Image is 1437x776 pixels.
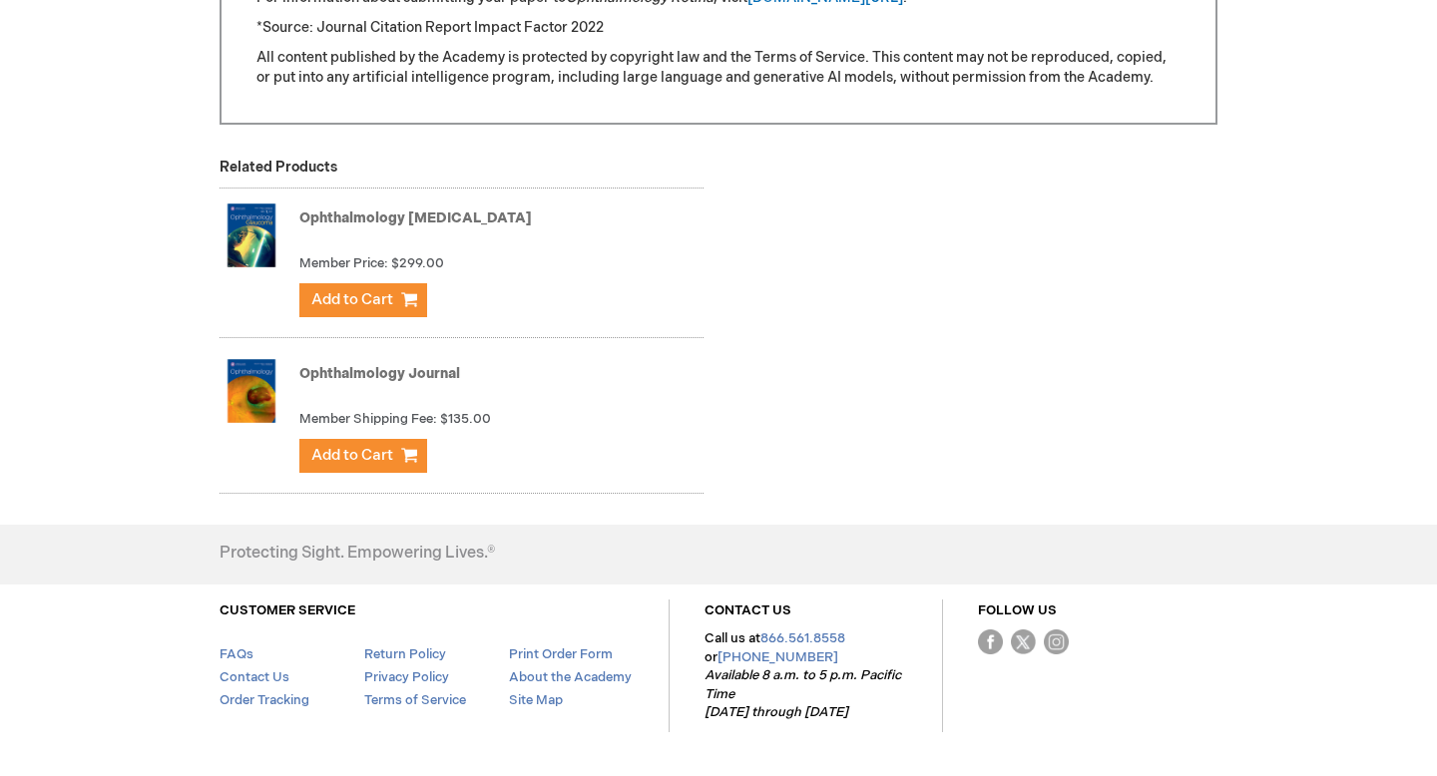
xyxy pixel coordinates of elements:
[299,410,437,429] strong: Member Shipping Fee:
[509,646,613,662] a: Print Order Form
[220,351,283,431] img: Ophthalmology Journal
[364,669,449,685] a: Privacy Policy
[220,602,355,618] a: CUSTOMER SERVICE
[705,602,791,618] a: CONTACT US
[299,254,388,273] strong: Member Price:
[220,669,289,685] a: Contact Us
[220,692,309,708] a: Order Tracking
[509,692,563,708] a: Site Map
[220,545,495,563] h4: Protecting Sight. Empowering Lives.®
[509,669,632,685] a: About the Academy
[299,209,532,226] a: Ophthalmology [MEDICAL_DATA]
[705,629,907,722] p: Call us at or
[256,18,1181,38] p: *Source: Journal Citation Report Impact Factor 2022
[299,439,427,473] button: Add to Cart
[718,649,838,665] a: [PHONE_NUMBER]
[220,646,253,662] a: FAQs
[364,692,466,708] a: Terms of Service
[256,48,1181,88] p: All content published by the Academy is protected by copyright law and the Terms of Service. This...
[978,602,1057,618] a: FOLLOW US
[1011,629,1036,654] img: Twitter
[440,410,491,429] span: $135.00
[978,629,1003,654] img: Facebook
[311,446,393,465] span: Add to Cart
[760,630,845,646] a: 866.561.8558
[705,667,901,720] em: Available 8 a.m. to 5 p.m. Pacific Time [DATE] through [DATE]
[299,365,460,382] a: Ophthalmology Journal
[220,159,337,176] strong: Related Products
[311,290,393,309] span: Add to Cart
[220,195,283,275] img: Ophthalmology Glaucoma
[364,646,446,662] a: Return Policy
[391,254,444,273] span: $299.00
[299,283,427,317] button: Add to Cart
[1044,629,1069,654] img: instagram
